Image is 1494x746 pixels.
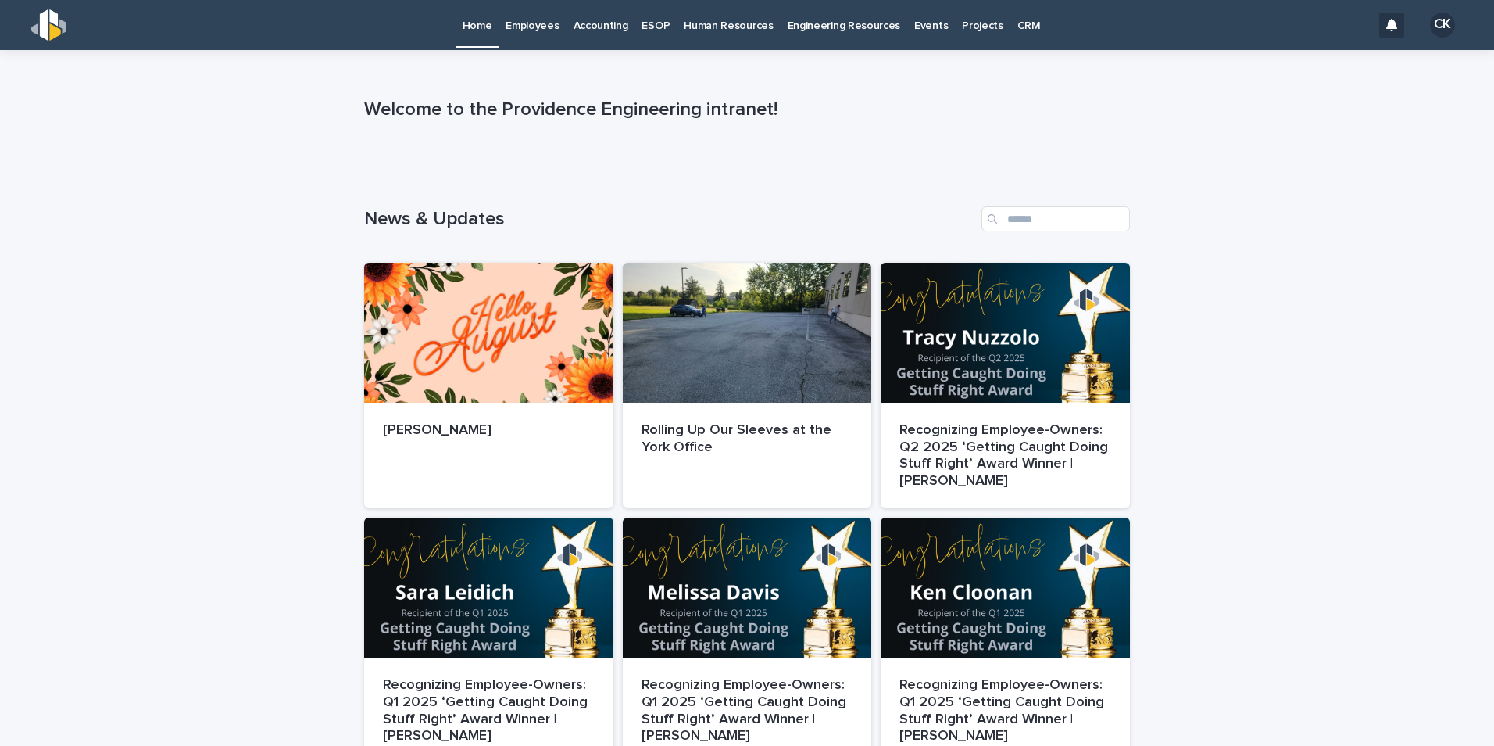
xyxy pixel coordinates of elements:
a: Recognizing Employee-Owners: Q2 2025 ‘Getting Caught Doing Stuff Right’ Award Winner | [PERSON_NAME] [881,263,1130,508]
p: Recognizing Employee-Owners: Q2 2025 ‘Getting Caught Doing Stuff Right’ Award Winner | [PERSON_NAME] [899,422,1111,490]
p: Recognizing Employee-Owners: Q1 2025 ‘Getting Caught Doing Stuff Right’ Award Winner | [PERSON_NAME] [383,677,595,744]
p: Welcome to the Providence Engineering intranet! [364,99,1124,121]
img: s5b5MGTdWwFoU4EDV7nw [31,9,66,41]
div: CK [1430,13,1455,38]
a: Rolling Up Our Sleeves at the York Office [623,263,872,508]
p: Recognizing Employee-Owners: Q1 2025 ‘Getting Caught Doing Stuff Right’ Award Winner | [PERSON_NAME] [899,677,1111,744]
p: Rolling Up Our Sleeves at the York Office [642,422,853,456]
input: Search [981,206,1130,231]
p: [PERSON_NAME] [383,422,595,439]
p: Recognizing Employee-Owners: Q1 2025 ‘Getting Caught Doing Stuff Right’ Award Winner | [PERSON_NAME] [642,677,853,744]
h1: News & Updates [364,208,975,231]
a: [PERSON_NAME] [364,263,613,508]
